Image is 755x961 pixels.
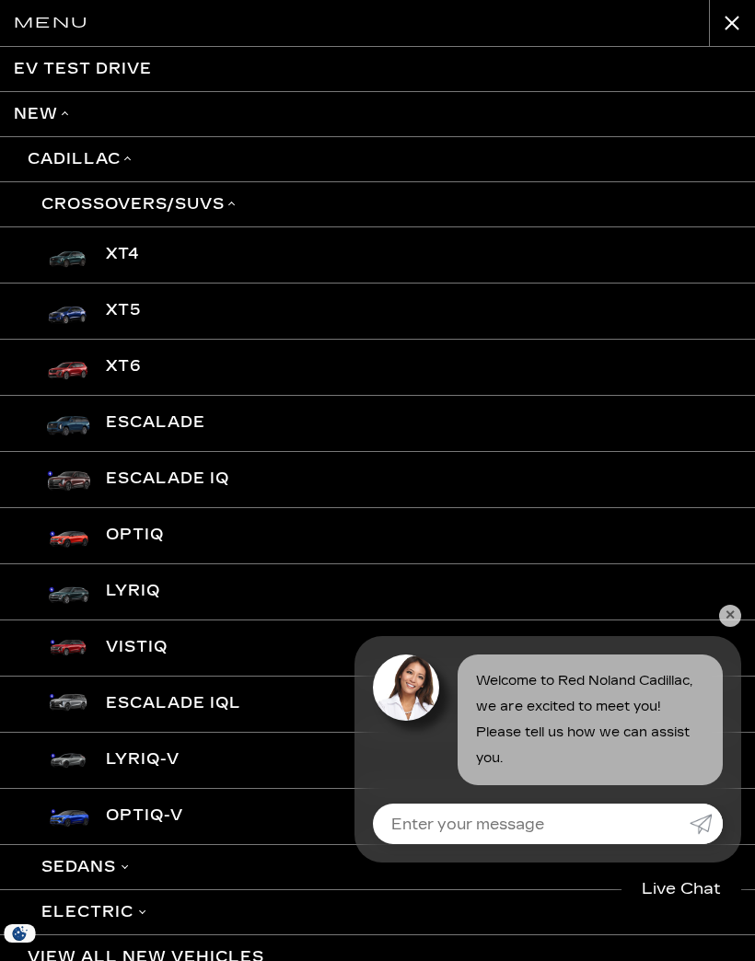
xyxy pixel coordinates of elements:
img: Agent profile photo [373,654,439,721]
a: Submit [690,804,723,844]
span: Live Chat [633,878,730,899]
input: Enter your message [373,804,690,844]
h2: Menu [14,11,88,35]
a: Live Chat [621,867,741,910]
div: Welcome to Red Noland Cadillac, we are excited to meet you! Please tell us how we can assist you. [458,654,723,785]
